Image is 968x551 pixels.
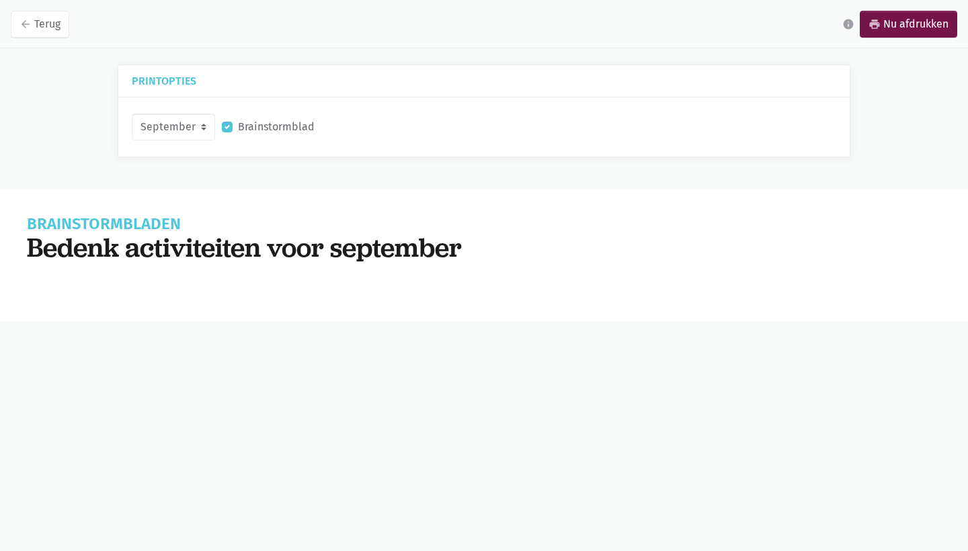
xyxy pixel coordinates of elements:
a: arrow_backTerug [11,11,69,38]
i: info [842,18,854,30]
a: printNu afdrukken [860,11,957,38]
h1: Brainstormbladen [27,216,941,232]
i: print [869,18,881,30]
h1: Bedenk activiteiten voor september [27,232,941,263]
h5: Printopties [132,76,836,86]
label: Brainstormblad [238,118,315,136]
i: arrow_back [19,18,32,30]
